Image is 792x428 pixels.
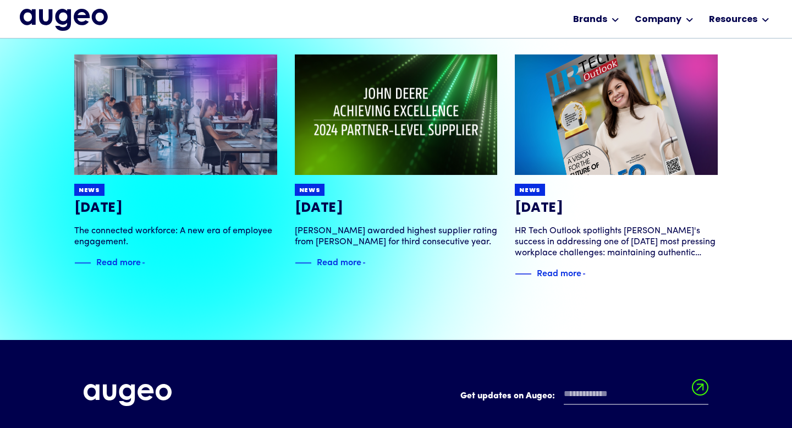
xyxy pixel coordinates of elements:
[709,13,757,26] div: Resources
[635,13,681,26] div: Company
[295,256,311,270] img: Blue decorative line
[74,226,277,248] div: The connected workforce: A new era of employee engagement.
[84,384,172,407] img: Augeo's full logo in white.
[299,186,321,195] div: News
[362,256,379,270] img: Blue text arrow
[582,267,599,281] img: Blue text arrow
[515,54,718,281] a: News[DATE]HR Tech Outlook spotlights [PERSON_NAME]'s success in addressing one of [DATE] most pre...
[537,266,581,279] div: Read more
[74,54,277,270] a: News[DATE]The connected workforce: A new era of employee engagement.Blue decorative lineRead more...
[460,389,555,403] label: Get updates on Augeo:
[142,256,158,270] img: Blue text arrow
[96,255,141,268] div: Read more
[460,384,708,410] form: Email Form
[295,226,498,248] div: [PERSON_NAME] awarded highest supplier rating from [PERSON_NAME] for third consecutive year.
[74,200,277,217] h3: [DATE]
[573,13,607,26] div: Brands
[692,379,708,402] input: Submit
[519,186,541,195] div: News
[74,256,91,270] img: Blue decorative line
[317,255,361,268] div: Read more
[515,226,718,259] div: HR Tech Outlook spotlights [PERSON_NAME]'s success in addressing one of [DATE] most pressing work...
[79,186,100,195] div: News
[515,267,531,281] img: Blue decorative line
[20,9,108,32] a: home
[295,200,498,217] h3: [DATE]
[295,54,498,270] a: News[DATE][PERSON_NAME] awarded highest supplier rating from [PERSON_NAME] for third consecutive ...
[515,200,718,217] h3: [DATE]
